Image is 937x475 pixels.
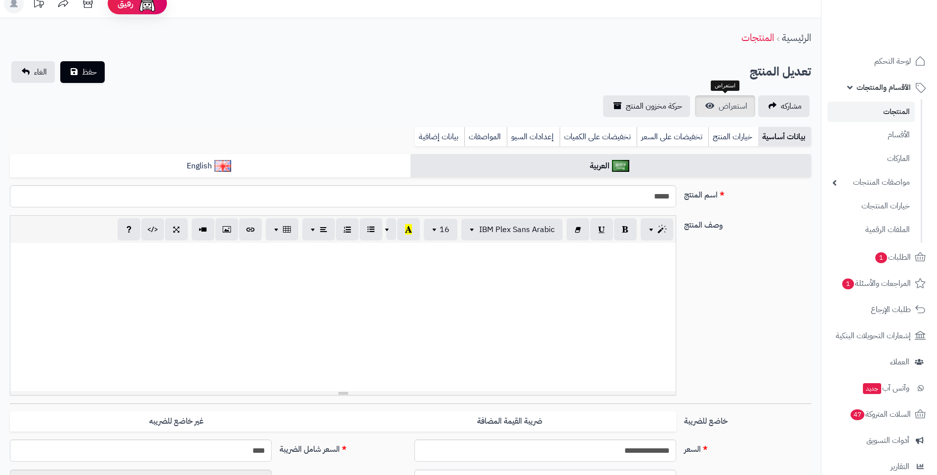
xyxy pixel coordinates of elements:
[871,303,911,317] span: طلبات الإرجاع
[603,95,690,117] a: حركة مخزون المنتج
[827,49,931,73] a: لوحة التحكم
[680,185,815,201] label: اسم المنتج
[343,411,676,432] label: ضريبة القيمة المضافة
[874,54,911,68] span: لوحة التحكم
[479,224,555,236] span: IBM Plex Sans Arabic
[750,62,811,82] h2: تعديل المنتج
[851,409,864,420] span: 47
[890,355,909,369] span: العملاء
[719,100,747,112] span: استعراض
[711,80,739,91] div: استعراض
[680,411,815,427] label: خاضع للضريبة
[827,324,931,348] a: إشعارات التحويلات البنكية
[82,66,97,78] span: حفظ
[461,219,563,240] button: IBM Plex Sans Arabic
[874,250,911,264] span: الطلبات
[758,95,810,117] a: مشاركه
[11,61,55,83] a: الغاء
[836,329,911,343] span: إشعارات التحويلات البنكية
[507,127,560,147] a: إعدادات السيو
[827,429,931,452] a: أدوات التسويق
[415,127,464,147] a: بيانات إضافية
[464,127,507,147] a: المواصفات
[424,219,457,240] button: 16
[708,127,758,147] a: خيارات المنتج
[841,277,911,290] span: المراجعات والأسئلة
[440,224,449,236] span: 16
[276,439,410,455] label: السعر شامل الضريبة
[856,80,911,94] span: الأقسام والمنتجات
[827,196,915,217] a: خيارات المنتجات
[862,381,909,395] span: وآتس آب
[827,219,915,240] a: الملفات الرقمية
[626,100,682,112] span: حركة مخزون المنتج
[827,245,931,269] a: الطلبات1
[827,124,915,146] a: الأقسام
[863,383,881,394] span: جديد
[10,154,410,178] a: English
[875,252,887,263] span: 1
[60,61,105,83] button: حفظ
[891,460,909,474] span: التقارير
[680,215,815,231] label: وصف المنتج
[827,402,931,426] a: السلات المتروكة47
[827,350,931,374] a: العملاء
[866,434,909,447] span: أدوات التسويق
[214,160,232,172] img: English
[695,95,755,117] a: استعراض
[680,439,815,455] label: السعر
[560,127,637,147] a: تخفيضات على الكميات
[827,272,931,295] a: المراجعات والأسئلة1
[870,28,928,48] img: logo-2.png
[827,102,915,122] a: المنتجات
[781,100,802,112] span: مشاركه
[827,148,915,169] a: الماركات
[782,30,811,45] a: الرئيسية
[612,160,629,172] img: العربية
[827,172,915,193] a: مواصفات المنتجات
[827,298,931,321] a: طلبات الإرجاع
[410,154,811,178] a: العربية
[758,127,811,147] a: بيانات أساسية
[827,376,931,400] a: وآتس آبجديد
[34,66,47,78] span: الغاء
[741,30,774,45] a: المنتجات
[842,278,854,289] span: 1
[850,407,911,421] span: السلات المتروكة
[10,411,343,432] label: غير خاضع للضريبه
[637,127,708,147] a: تخفيضات على السعر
